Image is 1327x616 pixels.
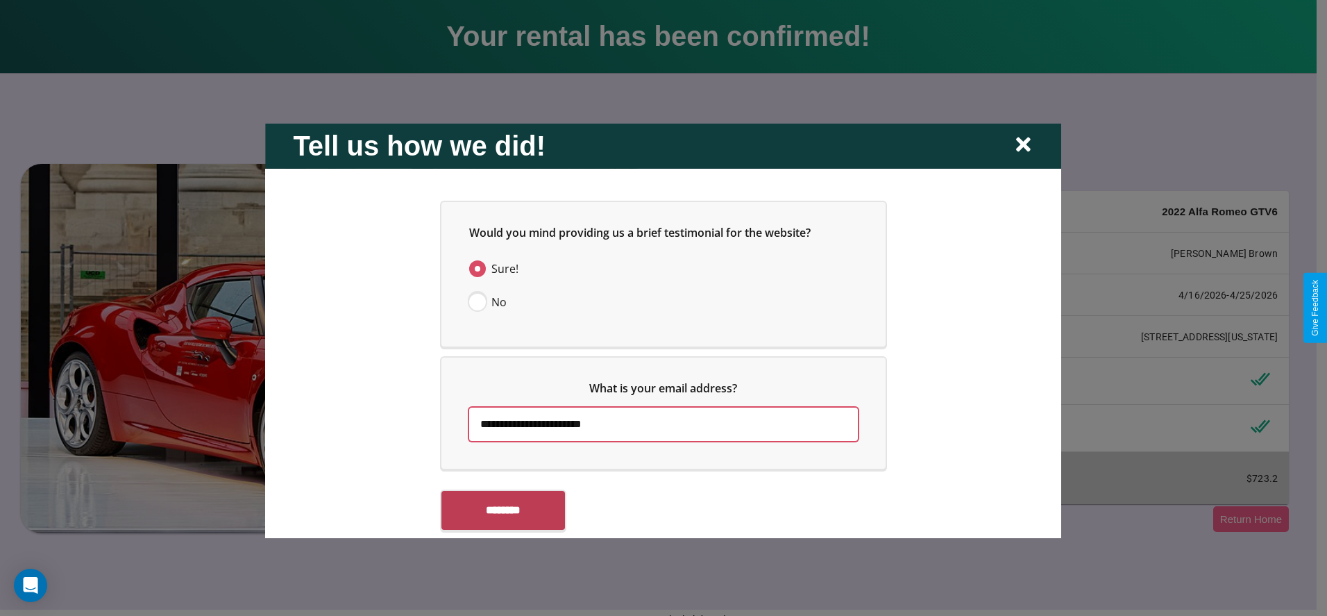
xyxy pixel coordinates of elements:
span: No [491,293,507,310]
div: Open Intercom Messenger [14,569,47,602]
div: Give Feedback [1310,280,1320,336]
span: Sure! [491,260,518,276]
span: What is your email address? [590,380,738,395]
h2: Tell us how we did! [293,130,546,161]
span: Would you mind providing us a brief testimonial for the website? [469,224,811,240]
